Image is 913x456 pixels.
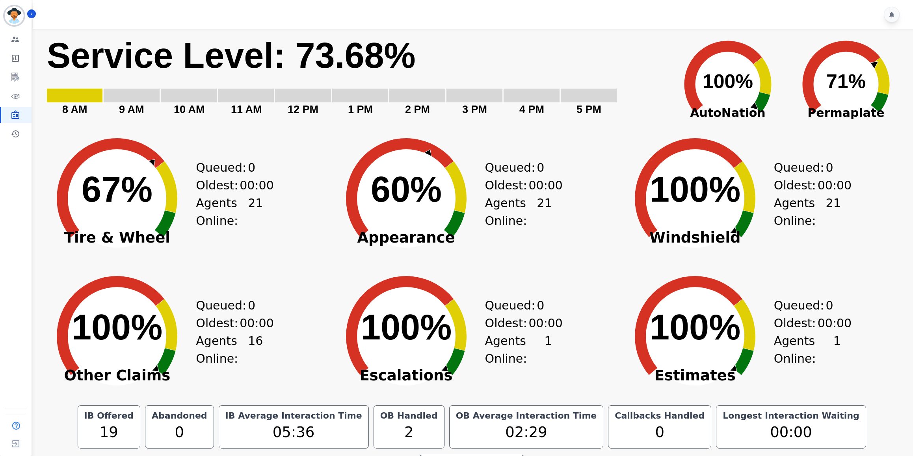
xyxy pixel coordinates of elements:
span: 00:00 [240,314,273,332]
text: 60% [371,170,442,209]
div: 0 [150,421,208,443]
img: Bordered avatar [5,6,24,25]
span: 0 [248,297,255,314]
span: 00:00 [529,176,563,194]
span: Escalations [327,372,485,380]
span: AutoNation [669,104,787,122]
span: 21 [248,194,263,230]
div: Queued: [196,297,255,314]
div: Longest Interaction Waiting [721,410,861,421]
text: 71% [826,70,866,93]
svg: Service Level: 0% [46,34,664,123]
div: Agents Online: [485,194,552,230]
text: 100% [361,308,452,347]
div: Abandoned [150,410,208,421]
text: 11 AM [231,104,262,115]
div: Oldest: [485,314,544,332]
div: IB Offered [83,410,136,421]
div: Queued: [774,297,833,314]
text: 4 PM [519,104,544,115]
text: 10 AM [174,104,205,115]
span: 16 [248,332,263,367]
div: Oldest: [774,176,833,194]
div: Oldest: [196,176,255,194]
div: Queued: [485,159,544,176]
div: Queued: [485,297,544,314]
div: Agents Online: [774,332,841,367]
text: 67% [82,170,152,209]
text: 8 AM [62,104,87,115]
div: Oldest: [485,176,544,194]
text: 1 PM [348,104,373,115]
span: Estimates [616,372,774,380]
text: 3 PM [462,104,487,115]
text: 5 PM [576,104,601,115]
div: OB Handled [379,410,439,421]
div: IB Average Interaction Time [224,410,364,421]
text: 12 PM [288,104,318,115]
div: Queued: [196,159,255,176]
div: Agents Online: [774,194,841,230]
div: 19 [83,421,136,443]
span: 1 [544,332,552,367]
text: 100% [650,308,740,347]
div: Callbacks Handled [613,410,706,421]
text: Service Level: 73.68% [47,36,416,75]
span: Appearance [327,234,485,242]
div: 0 [613,421,706,443]
div: Agents Online: [196,332,263,367]
div: Agents Online: [485,332,552,367]
div: 02:29 [454,421,599,443]
text: 100% [72,308,162,347]
span: 00:00 [818,314,852,332]
span: 21 [537,194,552,230]
div: 2 [379,421,439,443]
span: 21 [826,194,841,230]
span: Other Claims [38,372,196,380]
text: 100% [703,70,753,93]
span: 0 [248,159,255,176]
span: 0 [537,297,544,314]
span: 00:00 [240,176,273,194]
span: 00:00 [818,176,852,194]
div: OB Average Interaction Time [454,410,599,421]
div: 05:36 [224,421,364,443]
span: 0 [537,159,544,176]
div: Queued: [774,159,833,176]
text: 100% [650,170,740,209]
span: 0 [826,159,833,176]
span: Permaplate [787,104,905,122]
div: 00:00 [721,421,861,443]
text: 9 AM [119,104,144,115]
div: Oldest: [196,314,255,332]
span: 00:00 [529,314,563,332]
div: Agents Online: [196,194,263,230]
span: 0 [826,297,833,314]
div: Oldest: [774,314,833,332]
text: 2 PM [405,104,430,115]
span: Tire & Wheel [38,234,196,242]
span: 1 [833,332,841,367]
span: Windshield [616,234,774,242]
